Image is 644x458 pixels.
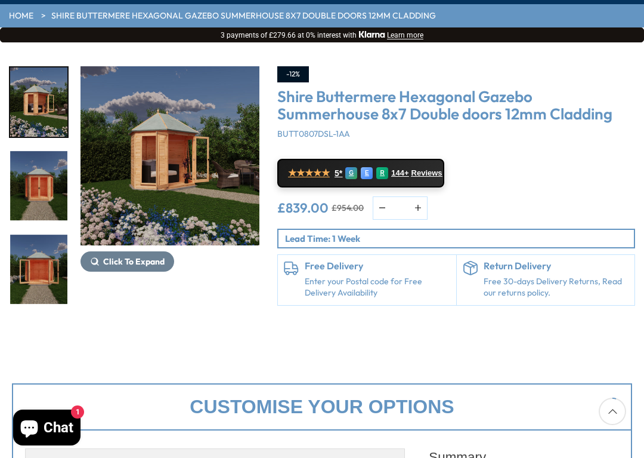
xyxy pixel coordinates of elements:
div: 3 / 9 [9,233,69,305]
div: E [361,167,373,179]
inbox-online-store-chat: Shopify online store chat [10,410,84,448]
a: Enter your Postal code for Free Delivery Availability [305,276,450,299]
h6: Return Delivery [484,261,629,272]
div: 1 / 9 [9,66,69,138]
a: Shire Buttermere Hexagonal Gazebo Summerhouse 8x7 Double doors 12mm Cladding [51,10,436,22]
span: Reviews [411,168,442,178]
button: Click To Expand [80,251,174,272]
img: ButtermereSummerhouse_GARDEN_LH_200x200.jpg [10,67,67,137]
span: ★★★★★ [288,167,330,179]
span: Click To Expand [103,256,165,267]
div: 2 / 9 [9,150,69,222]
a: ★★★★★ 5* G E R 144+ Reviews [277,159,444,187]
img: ButtermereSummerhouse_GARDEN_Front_200x200.jpg [10,151,67,220]
p: Lead Time: 1 Week [285,232,634,245]
del: £954.00 [332,204,364,212]
h6: Free Delivery [305,261,450,272]
div: Customise your options [12,383,632,431]
p: Free 30-days Delivery Returns, Read our returns policy. [484,276,629,299]
div: R [376,167,388,179]
div: -12% [277,66,309,82]
a: HOME [9,10,33,22]
ins: £839.00 [277,201,329,214]
div: 1 / 9 [80,66,259,305]
span: BUTT0807DSL-1AA [277,128,350,139]
div: G [345,167,357,179]
img: ButtermereSummerhouse_GARDEN_Front_OPEN_200x200.jpg [10,235,67,304]
img: Shire Buttermere Hexagonal Gazebo Summerhouse 8x7 Double doors 12mm Cladding [80,66,259,245]
span: 144+ [391,168,408,178]
h3: Shire Buttermere Hexagonal Gazebo Summerhouse 8x7 Double doors 12mm Cladding [277,88,635,122]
